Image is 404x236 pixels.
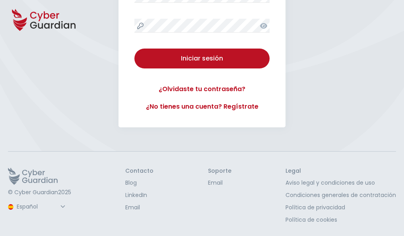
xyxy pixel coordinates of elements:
h3: Legal [286,168,396,175]
a: Email [208,179,231,187]
a: ¿No tienes una cuenta? Regístrate [134,102,270,111]
a: Política de privacidad [286,203,396,212]
a: Aviso legal y condiciones de uso [286,179,396,187]
p: © Cyber Guardian 2025 [8,189,71,196]
a: Blog [125,179,153,187]
a: LinkedIn [125,191,153,199]
a: Política de cookies [286,216,396,224]
div: Iniciar sesión [140,54,264,63]
h3: Soporte [208,168,231,175]
img: region-logo [8,204,14,210]
h3: Contacto [125,168,153,175]
a: Email [125,203,153,212]
a: ¿Olvidaste tu contraseña? [134,84,270,94]
a: Condiciones generales de contratación [286,191,396,199]
button: Iniciar sesión [134,49,270,68]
